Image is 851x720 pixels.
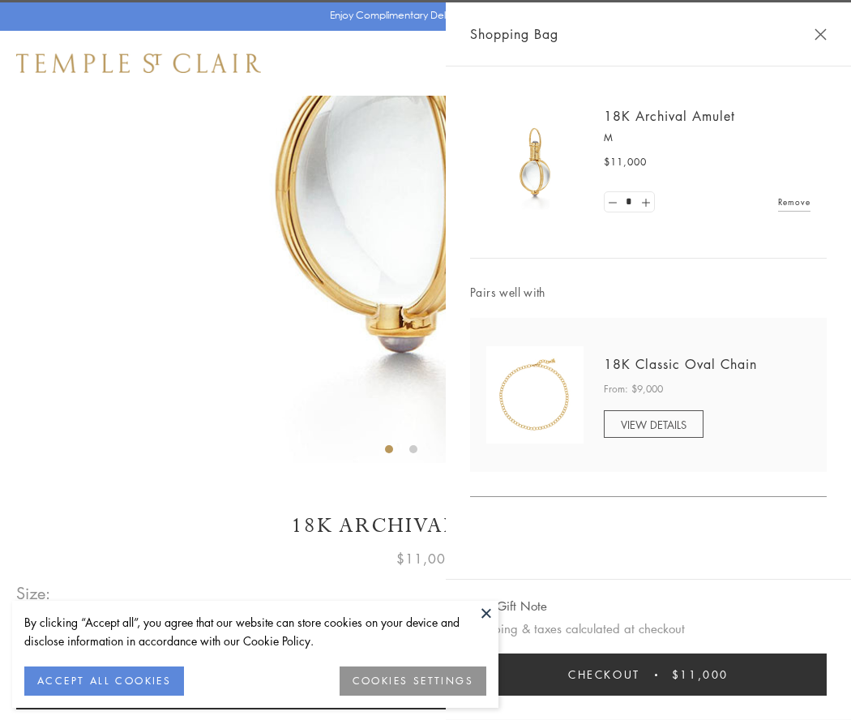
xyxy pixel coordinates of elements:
[470,596,547,616] button: Add Gift Note
[815,28,827,41] button: Close Shopping Bag
[470,619,827,639] p: Shipping & taxes calculated at checkout
[16,512,835,540] h1: 18K Archival Amulet
[486,346,584,444] img: N88865-OV18
[621,417,686,432] span: VIEW DETAILS
[637,192,653,212] a: Set quantity to 2
[330,7,514,24] p: Enjoy Complimentary Delivery & Returns
[568,666,640,684] span: Checkout
[604,107,735,125] a: 18K Archival Amulet
[604,410,703,438] a: VIEW DETAILS
[778,193,810,211] a: Remove
[24,666,184,696] button: ACCEPT ALL COOKIES
[470,24,558,45] span: Shopping Bag
[24,613,486,650] div: By clicking “Accept all”, you agree that our website can store cookies on your device and disclos...
[604,154,647,170] span: $11,000
[672,666,729,684] span: $11,000
[486,114,584,211] img: 18K Archival Amulet
[605,192,621,212] a: Set quantity to 0
[604,381,663,397] span: From: $9,000
[396,548,455,569] span: $11,000
[16,580,52,606] span: Size:
[604,355,757,373] a: 18K Classic Oval Chain
[604,130,810,146] p: M
[16,54,261,73] img: Temple St. Clair
[340,666,486,696] button: COOKIES SETTINGS
[470,283,827,302] span: Pairs well with
[470,654,827,696] button: Checkout $11,000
